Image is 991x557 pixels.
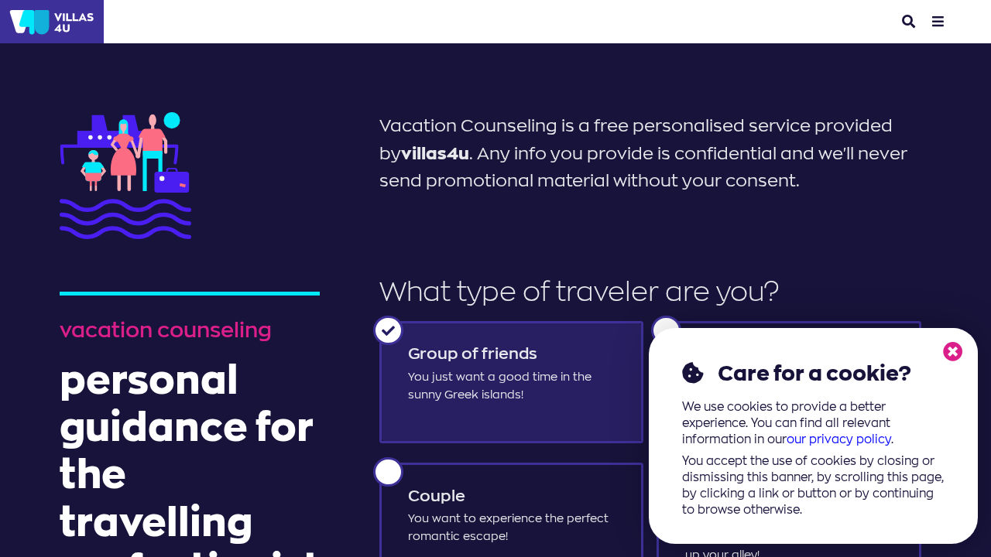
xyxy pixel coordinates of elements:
img: illu_family.svg [60,112,191,238]
h2: What type of traveler are you? [379,274,922,308]
p: We use cookies to provide a better experience. You can find all relevant information in our . [682,399,945,448]
p: Vacation Counseling is a free personalised service provided by . Any info you provide is confiden... [379,112,922,194]
h2: Care for a cookie? [682,361,945,386]
strong: villas4u [401,142,469,164]
p: You accept the use of cookies by closing or dismissing this banner, by scrolling this page, by cl... [682,453,945,518]
a: our privacy policy [787,432,891,446]
h1: vacation counseling [60,292,320,343]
